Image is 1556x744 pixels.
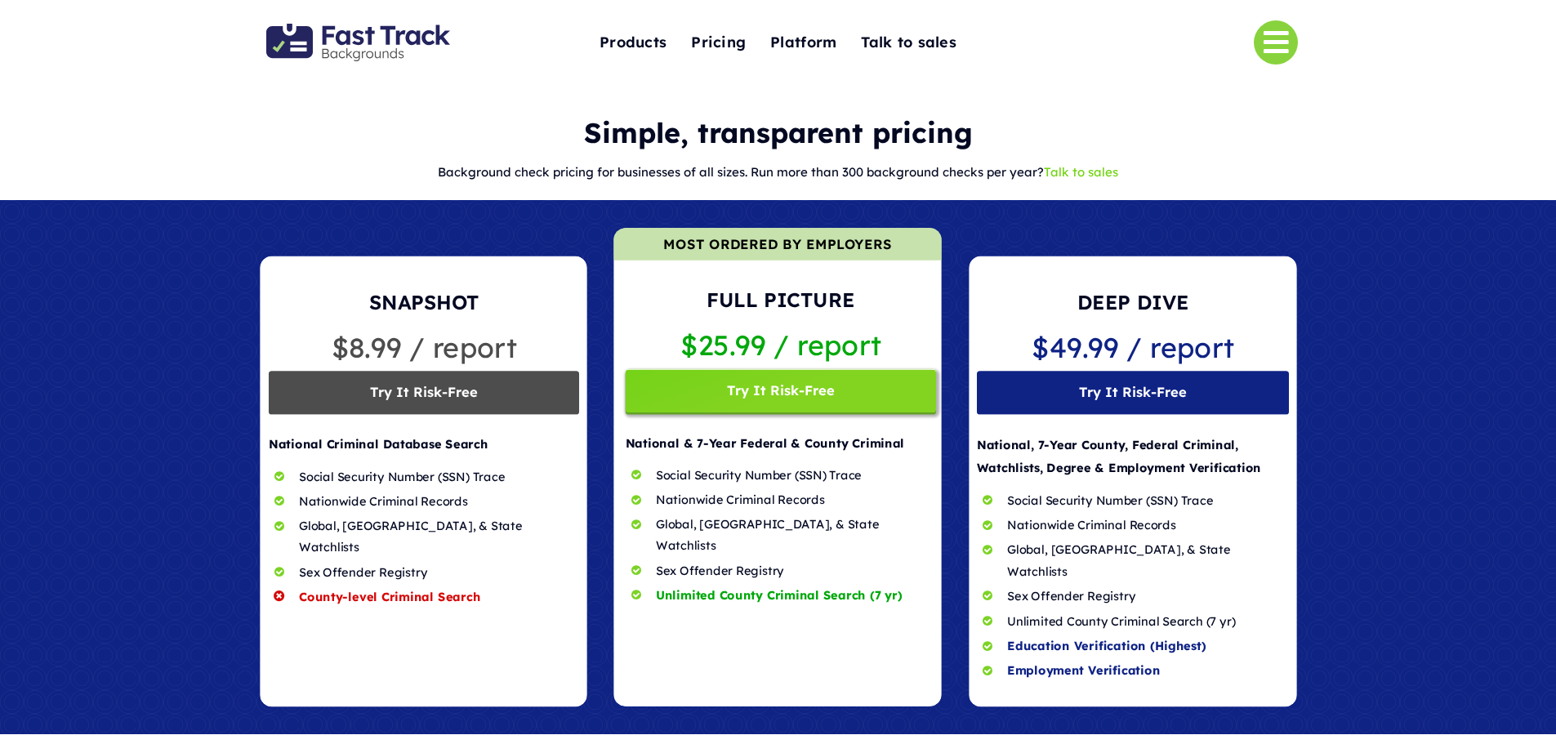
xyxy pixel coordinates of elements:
nav: One Page [518,2,1038,83]
a: Talk to sales [1044,164,1118,180]
span: Products [600,30,667,56]
span: Platform [770,30,836,56]
span: Talk to sales [861,30,956,56]
span: Background check pricing for businesses of all sizes. Run more than 300 background checks per year? [438,164,1044,180]
a: Link to # [1254,20,1298,65]
a: Platform [770,25,836,60]
a: Fast Track Backgrounds Logo [266,22,450,39]
a: Talk to sales [861,25,956,60]
a: Pricing [691,25,746,60]
img: Fast Track Backgrounds Logo [266,24,450,61]
span: Pricing [691,30,746,56]
b: Simple, transparent pricing [584,115,973,150]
